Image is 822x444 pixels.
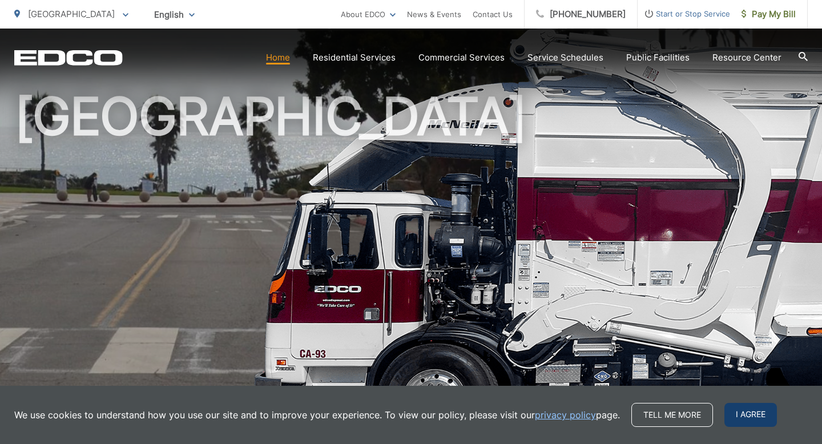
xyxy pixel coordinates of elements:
[14,408,620,422] p: We use cookies to understand how you use our site and to improve your experience. To view our pol...
[14,50,123,66] a: EDCD logo. Return to the homepage.
[28,9,115,19] span: [GEOGRAPHIC_DATA]
[473,7,513,21] a: Contact Us
[407,7,461,21] a: News & Events
[535,408,596,422] a: privacy policy
[724,403,777,427] span: I agree
[631,403,713,427] a: Tell me more
[527,51,603,64] a: Service Schedules
[712,51,781,64] a: Resource Center
[626,51,690,64] a: Public Facilities
[266,51,290,64] a: Home
[418,51,505,64] a: Commercial Services
[313,51,396,64] a: Residential Services
[742,7,796,21] span: Pay My Bill
[341,7,396,21] a: About EDCO
[146,5,203,25] span: English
